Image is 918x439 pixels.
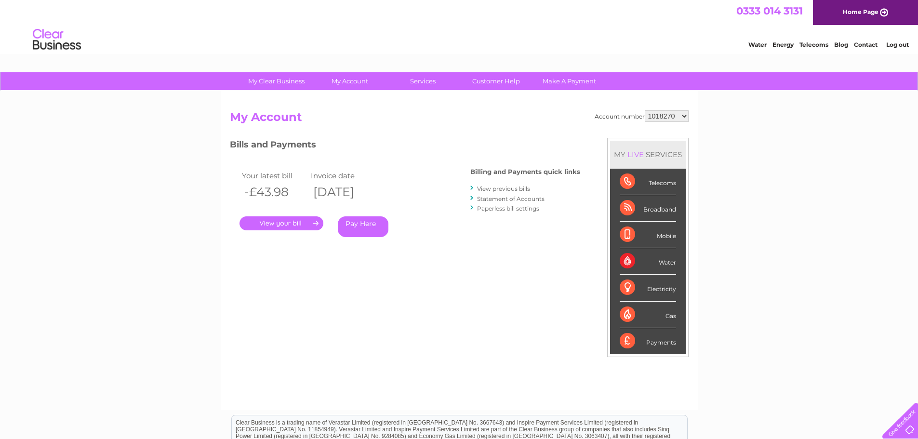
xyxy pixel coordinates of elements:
[470,168,580,175] h4: Billing and Payments quick links
[854,41,878,48] a: Contact
[477,195,545,202] a: Statement of Accounts
[230,110,689,129] h2: My Account
[383,72,463,90] a: Services
[620,169,676,195] div: Telecoms
[620,222,676,248] div: Mobile
[230,138,580,155] h3: Bills and Payments
[239,216,323,230] a: .
[477,205,539,212] a: Paperless bill settings
[530,72,609,90] a: Make A Payment
[310,72,389,90] a: My Account
[232,5,687,47] div: Clear Business is a trading name of Verastar Limited (registered in [GEOGRAPHIC_DATA] No. 3667643...
[620,248,676,275] div: Water
[237,72,316,90] a: My Clear Business
[620,302,676,328] div: Gas
[338,216,388,237] a: Pay Here
[239,169,309,182] td: Your latest bill
[308,182,378,202] th: [DATE]
[32,25,81,54] img: logo.png
[620,195,676,222] div: Broadband
[625,150,646,159] div: LIVE
[595,110,689,122] div: Account number
[610,141,686,168] div: MY SERVICES
[239,182,309,202] th: -£43.98
[772,41,794,48] a: Energy
[456,72,536,90] a: Customer Help
[477,185,530,192] a: View previous bills
[748,41,767,48] a: Water
[620,328,676,354] div: Payments
[620,275,676,301] div: Electricity
[308,169,378,182] td: Invoice date
[799,41,828,48] a: Telecoms
[834,41,848,48] a: Blog
[736,5,803,17] a: 0333 014 3131
[886,41,909,48] a: Log out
